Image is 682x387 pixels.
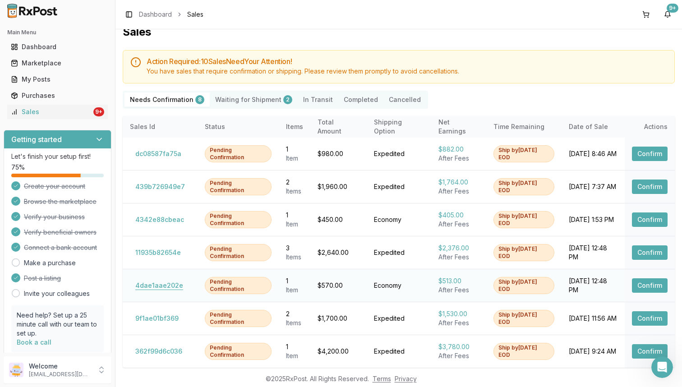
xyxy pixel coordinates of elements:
[7,27,173,47] div: Daniel says…
[7,47,173,74] div: Daniel says…
[632,147,668,161] button: Confirm
[130,245,186,260] button: 11935b82654e
[205,343,272,360] div: Pending Confirmation
[7,104,108,120] a: Sales9+
[493,310,554,327] div: Ship by [DATE] EOD
[124,92,210,107] button: Needs Confirmation
[40,115,166,133] div: Thank you, yes these orders will be shipped [DATE].
[486,116,562,138] th: Time Remaining
[438,211,479,220] div: $405.00
[438,145,479,154] div: $882.00
[24,212,85,221] span: Verify your business
[318,248,359,257] div: $2,640.00
[569,314,617,323] div: [DATE] 11:56 AM
[438,309,479,318] div: $1,530.00
[11,152,104,161] p: Let's finish your setup first!
[17,338,51,346] a: Book a call
[286,211,303,220] div: 1
[286,178,303,187] div: 2
[374,248,424,257] div: Expedited
[43,295,50,303] button: Upload attachment
[24,274,61,283] span: Post a listing
[493,211,554,228] div: Ship by [DATE] EOD
[113,235,173,263] div: Invoice362f99d6c036
[29,362,92,371] p: Welcome
[113,139,173,168] div: Invoicef663488880ac
[78,47,174,67] div: 7.5 mg D854708D [DATE]
[286,145,303,154] div: 1
[44,11,62,20] p: Active
[123,25,675,39] h1: Sales
[29,371,92,378] p: [EMAIL_ADDRESS][DOMAIN_NAME]
[286,154,303,163] div: Item
[7,169,173,196] div: Daniel says…
[298,92,338,107] button: In Transit
[24,182,85,191] span: Create your account
[147,58,667,65] h5: Action Required: 10 Sale s Need Your Attention!
[7,195,58,215] div: good to go!
[130,180,190,194] button: 439b726949e7
[9,363,23,377] img: User avatar
[141,4,158,21] button: Home
[4,72,111,87] button: My Posts
[569,347,617,356] div: [DATE] 9:24 AM
[11,59,104,68] div: Marketplace
[383,92,426,107] button: Cancelled
[24,228,97,237] span: Verify beneficial owners
[155,292,169,306] button: Send a message…
[310,116,366,138] th: Total Amount
[438,276,479,286] div: $513.00
[32,110,173,138] div: Thank you, yes these orders will be shipped [DATE].
[660,7,675,22] button: 9+
[318,149,359,158] div: $980.00
[130,311,184,326] button: 9f1ae01bf369
[569,149,617,158] div: [DATE] 8:46 AM
[374,215,424,224] div: Economy
[11,107,92,116] div: Sales
[493,145,554,162] div: Ship by [DATE] EOD
[286,351,303,360] div: Item
[374,347,424,356] div: Expedited
[85,53,166,62] div: 7.5 mg D854708D [DATE]
[7,71,108,88] a: My Posts
[286,276,303,286] div: 1
[438,187,479,196] div: After Fees
[493,244,554,261] div: Ship by [DATE] EOD
[54,269,166,278] div: hi can we switch lots for this order?
[374,281,424,290] div: Economy
[205,244,272,261] div: Pending Confirmation
[7,110,173,139] div: Daniel says…
[632,212,668,227] button: Confirm
[205,178,272,195] div: Pending Confirmation
[279,116,310,138] th: Items
[4,4,61,18] img: RxPost Logo
[438,342,479,351] div: $3,780.00
[438,244,479,253] div: $2,376.00
[632,278,668,293] button: Confirm
[11,163,25,172] span: 75 %
[139,10,172,19] a: Dashboard
[286,286,303,295] div: Item
[7,264,173,285] div: Daniel says…
[395,375,417,382] a: Privacy
[7,139,173,169] div: Daniel says…
[438,351,479,360] div: After Fees
[130,278,189,293] button: 4dae1aae202e
[195,95,204,104] div: 8
[44,5,102,11] h1: [PERSON_NAME]
[37,169,173,189] div: [PHONE_NUMBER] lot 09/26 expiration
[11,91,104,100] div: Purchases
[79,27,173,46] div: 7.5mg D854708D [DATE]
[8,276,173,292] textarea: Message…
[438,318,479,327] div: After Fees
[438,286,479,295] div: After Fees
[625,116,675,138] th: Actions
[438,220,479,229] div: After Fees
[286,253,303,262] div: Item s
[318,215,359,224] div: $450.00
[374,314,424,323] div: Expedited
[46,264,173,284] div: hi can we switch lots for this order?
[130,147,187,161] button: dc08587fa75a
[374,182,424,191] div: Expedited
[7,55,108,71] a: Marketplace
